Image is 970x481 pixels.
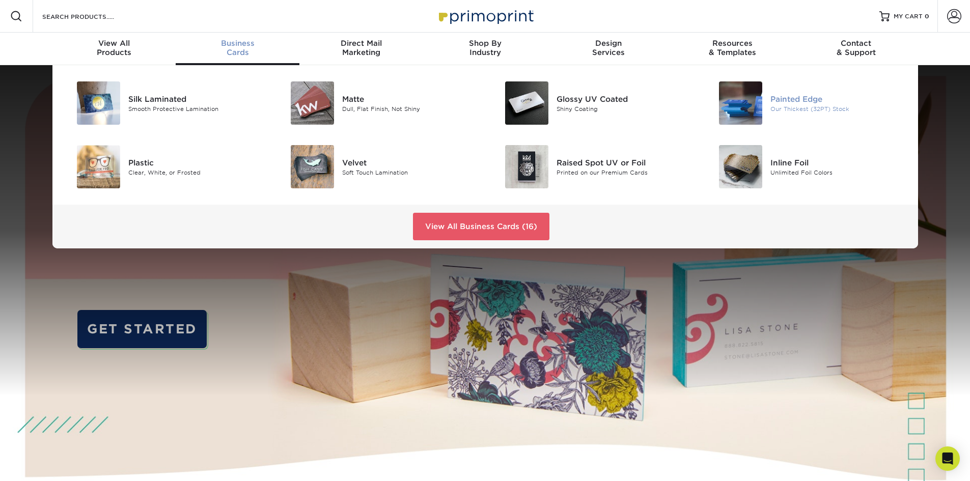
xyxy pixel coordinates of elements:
[794,39,918,48] span: Contact
[557,168,691,177] div: Printed on our Premium Cards
[505,145,548,188] img: Raised Spot UV or Foil Business Cards
[505,81,548,125] img: Glossy UV Coated Business Cards
[493,77,692,129] a: Glossy UV Coated Business Cards Glossy UV Coated Shiny Coating
[557,104,691,113] div: Shiny Coating
[770,157,905,168] div: Inline Foil
[719,81,762,125] img: Painted Edge Business Cards
[547,33,671,65] a: DesignServices
[794,39,918,57] div: & Support
[291,81,334,125] img: Matte Business Cards
[176,33,299,65] a: BusinessCards
[423,33,547,65] a: Shop ByIndustry
[279,141,478,192] a: Velvet Business Cards Velvet Soft Touch Lamination
[128,104,263,113] div: Smooth Protective Lamination
[279,77,478,129] a: Matte Business Cards Matte Dull, Flat Finish, Not Shiny
[935,446,960,471] div: Open Intercom Messenger
[128,93,263,104] div: Silk Laminated
[342,157,477,168] div: Velvet
[770,104,905,113] div: Our Thickest (32PT) Stock
[41,10,141,22] input: SEARCH PRODUCTS.....
[413,213,549,240] a: View All Business Cards (16)
[128,168,263,177] div: Clear, White, or Frosted
[671,39,794,57] div: & Templates
[557,93,691,104] div: Glossy UV Coated
[547,39,671,57] div: Services
[299,39,423,57] div: Marketing
[557,157,691,168] div: Raised Spot UV or Foil
[52,39,176,57] div: Products
[342,168,477,177] div: Soft Touch Lamination
[770,93,905,104] div: Painted Edge
[52,33,176,65] a: View AllProducts
[342,104,477,113] div: Dull, Flat Finish, Not Shiny
[299,33,423,65] a: Direct MailMarketing
[423,39,547,48] span: Shop By
[493,141,692,192] a: Raised Spot UV or Foil Business Cards Raised Spot UV or Foil Printed on our Premium Cards
[434,5,536,27] img: Primoprint
[77,81,120,125] img: Silk Laminated Business Cards
[128,157,263,168] div: Plastic
[707,141,906,192] a: Inline Foil Business Cards Inline Foil Unlimited Foil Colors
[176,39,299,48] span: Business
[671,33,794,65] a: Resources& Templates
[719,145,762,188] img: Inline Foil Business Cards
[342,93,477,104] div: Matte
[176,39,299,57] div: Cards
[547,39,671,48] span: Design
[52,39,176,48] span: View All
[894,12,923,21] span: MY CART
[65,141,264,192] a: Plastic Business Cards Plastic Clear, White, or Frosted
[770,168,905,177] div: Unlimited Foil Colors
[77,145,120,188] img: Plastic Business Cards
[423,39,547,57] div: Industry
[671,39,794,48] span: Resources
[291,145,334,188] img: Velvet Business Cards
[299,39,423,48] span: Direct Mail
[925,13,929,20] span: 0
[65,77,264,129] a: Silk Laminated Business Cards Silk Laminated Smooth Protective Lamination
[794,33,918,65] a: Contact& Support
[707,77,906,129] a: Painted Edge Business Cards Painted Edge Our Thickest (32PT) Stock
